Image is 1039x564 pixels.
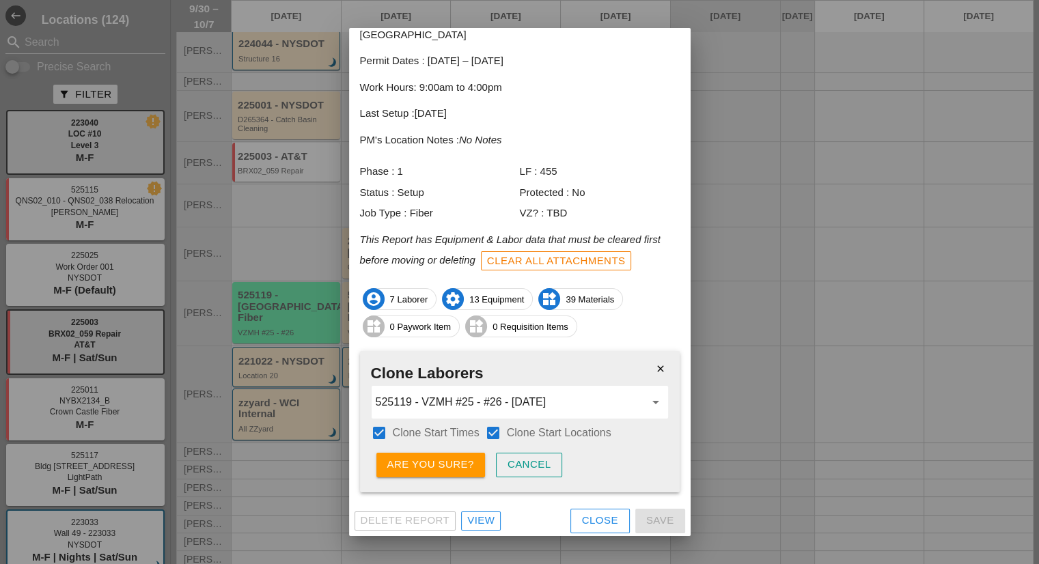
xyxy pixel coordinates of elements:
span: 13 Equipment [443,288,532,310]
div: VZ? : TBD [520,206,680,221]
button: Are you sure? [376,453,485,477]
button: Close [570,509,630,533]
i: settings [442,288,464,310]
span: 0 Requisition Items [466,315,577,337]
span: 7 Laborer [363,288,437,310]
i: close [647,355,674,382]
label: Clone Start Locations [507,426,611,440]
input: Pick Destination Report [376,391,645,413]
span: [DATE] [415,107,447,119]
i: No Notes [459,134,502,145]
div: Cancel [508,457,551,473]
span: 0 Paywork Item [363,315,460,337]
div: Are you sure? [387,457,474,473]
p: PM's Location Notes : [360,132,680,148]
div: Phase : 1 [360,164,520,180]
i: widgets [538,288,560,310]
i: arrow_drop_down [648,394,664,410]
label: Clone Start Times [393,426,480,440]
div: Close [582,513,618,528]
span: 39 Materials [539,288,622,310]
i: This Report has Equipment & Labor data that must be cleared first before moving or deleting [360,234,661,266]
div: View [467,513,495,528]
h2: Clone Laborers [371,362,669,385]
p: [GEOGRAPHIC_DATA] [360,27,680,43]
div: Protected : No [520,185,680,201]
p: Last Setup : [360,106,680,122]
div: Status : Setup [360,185,520,201]
button: Clear All Attachments [481,251,632,270]
i: account_circle [363,288,385,310]
a: View [461,511,501,531]
i: widgets [465,315,487,337]
p: Permit Dates : [DATE] – [DATE] [360,53,680,69]
i: widgets [363,315,385,337]
div: Clear All Attachments [487,253,626,269]
div: Job Type : Fiber [360,206,520,221]
button: Cancel [496,453,563,477]
p: Work Hours: 9:00am to 4:00pm [360,80,680,96]
div: LF : 455 [520,164,680,180]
